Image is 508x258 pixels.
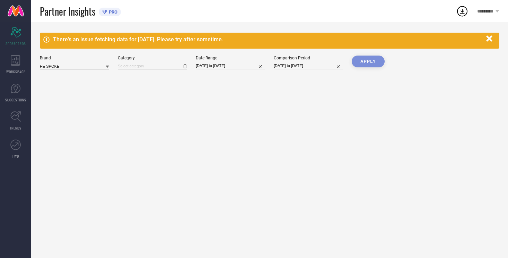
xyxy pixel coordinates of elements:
[12,153,19,159] span: FWD
[6,69,25,74] span: WORKSPACE
[196,56,265,60] div: Date Range
[5,97,26,102] span: SUGGESTIONS
[40,4,95,18] span: Partner Insights
[274,56,343,60] div: Comparison Period
[456,5,468,17] div: Open download list
[274,62,343,69] input: Select comparison period
[40,56,109,60] div: Brand
[107,9,117,15] span: PRO
[118,56,187,60] div: Category
[196,62,265,69] input: Select date range
[10,125,21,131] span: TRENDS
[53,36,483,43] div: There's an issue fetching data for [DATE]. Please try after sometime.
[6,41,26,46] span: SCORECARDS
